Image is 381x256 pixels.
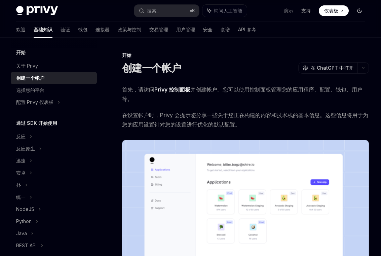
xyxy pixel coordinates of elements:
[16,194,26,200] font: 统一
[61,22,70,38] a: 验证
[16,6,58,15] img: 深色标志
[203,27,213,32] font: 安全
[11,60,97,72] a: 关于 Privy
[16,120,57,126] font: 通过 SDK 开始使用
[16,49,26,55] font: 开始
[134,5,199,17] button: 搜索...⌘K
[16,146,35,151] font: 反应原生
[16,27,26,32] font: 欢迎
[122,112,368,128] font: 在设置帐户时，Privy 会提示您分享一些关于您正在构建的内容和技术栈的基本信息。这些信息将用于为您的应用设置针对您的设置进行优化的默认配置。
[298,62,357,74] button: 在 ChatGPT 中打开
[147,8,159,13] font: 搜索...
[301,7,311,14] a: 支持
[16,158,26,163] font: 迅速
[192,8,195,13] font: K
[34,22,52,38] a: 基础知识
[154,86,190,93] a: Privy 控制面板
[16,206,34,212] font: NodeJS
[284,7,293,14] a: 演示
[16,243,37,248] font: REST API
[16,22,26,38] a: 欢迎
[324,8,338,13] font: 仪表板
[61,27,70,32] font: 验证
[319,5,349,16] a: 仪表板
[16,75,44,81] font: 创建一个帐户
[96,22,110,38] a: 连接器
[16,230,27,236] font: Java
[16,182,21,188] font: 扑
[16,63,38,69] font: 关于 Privy
[118,27,141,32] font: 政策与控制
[238,27,256,32] font: API 参考
[78,27,87,32] font: 钱包
[238,22,256,38] a: API 参考
[16,87,44,93] font: 选择您的平台
[221,27,230,32] font: 食谱
[118,22,141,38] a: 政策与控制
[78,22,87,38] a: 钱包
[354,5,365,16] button: 切换暗模式
[202,5,247,17] button: 询问人工智能
[122,86,154,93] font: 首先，请访问
[203,22,213,38] a: 安全
[311,65,353,71] font: 在 ChatGPT 中打开
[16,218,32,224] font: Python
[301,8,311,13] font: 支持
[16,170,26,176] font: 安卓
[16,134,26,139] font: 反应
[221,22,230,38] a: 食谱
[122,62,181,74] font: 创建一个帐户
[284,8,293,13] font: 演示
[122,86,363,102] font: 并创建帐户。您可以使用控制面板管理您的应用程序、配置、钱包、用户等。
[16,99,53,105] font: 配置 Privy 仪表板
[122,52,131,58] font: 开始
[149,22,168,38] a: 交易管理
[149,27,168,32] font: 交易管理
[190,8,192,13] font: ⌘
[96,27,110,32] font: 连接器
[34,27,52,32] font: 基础知识
[214,8,242,13] font: 询问人工智能
[176,27,195,32] font: 用户管理
[11,84,97,96] a: 选择您的平台
[11,72,97,84] a: 创建一个帐户
[176,22,195,38] a: 用户管理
